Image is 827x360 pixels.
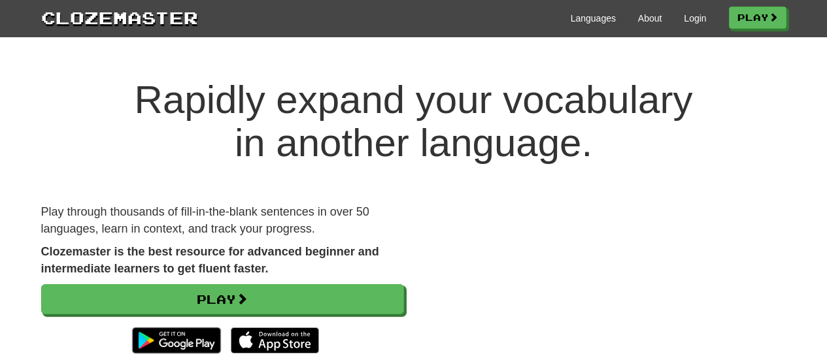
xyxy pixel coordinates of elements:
img: Download_on_the_App_Store_Badge_US-UK_135x40-25178aeef6eb6b83b96f5f2d004eda3bffbb37122de64afbaef7... [231,327,319,353]
a: Login [684,12,706,25]
a: Play [41,284,404,314]
strong: Clozemaster is the best resource for advanced beginner and intermediate learners to get fluent fa... [41,245,379,275]
img: Get it on Google Play [126,321,227,360]
a: About [638,12,662,25]
p: Play through thousands of fill-in-the-blank sentences in over 50 languages, learn in context, and... [41,204,404,237]
a: Languages [571,12,616,25]
a: Clozemaster [41,5,198,29]
a: Play [729,7,786,29]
